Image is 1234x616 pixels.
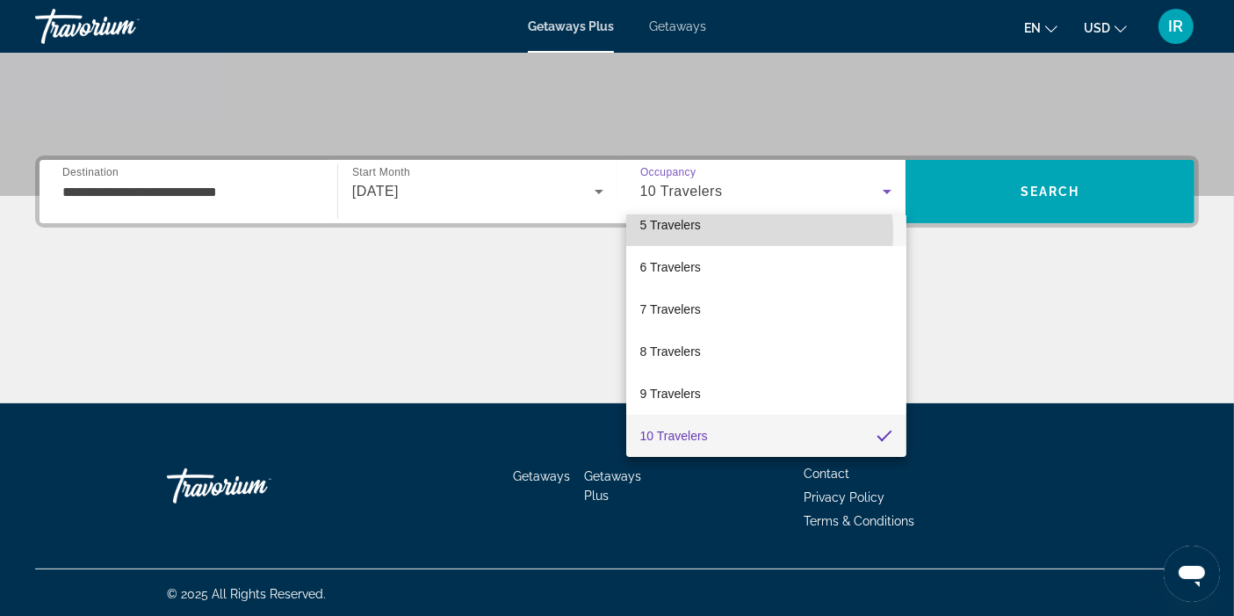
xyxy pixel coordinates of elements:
iframe: Button to launch messaging window [1164,546,1220,602]
span: 5 Travelers [640,214,701,236]
span: 8 Travelers [640,341,701,362]
span: 6 Travelers [640,257,701,278]
span: 9 Travelers [640,383,701,404]
span: 10 Travelers [640,425,708,446]
span: 7 Travelers [640,299,701,320]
